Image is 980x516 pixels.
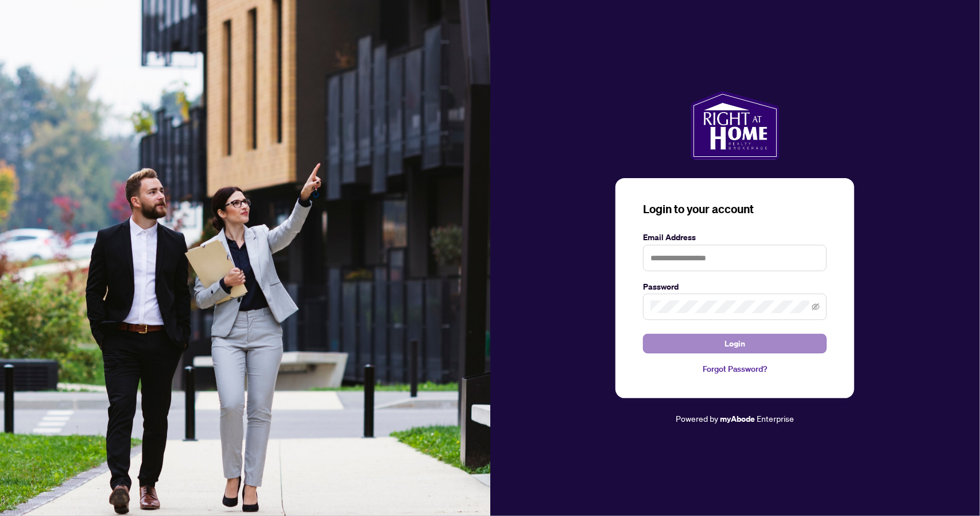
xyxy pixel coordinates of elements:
[691,91,780,160] img: ma-logo
[643,231,827,244] label: Email Address
[643,334,827,353] button: Login
[725,334,745,353] span: Login
[643,280,827,293] label: Password
[676,413,718,423] span: Powered by
[812,303,820,311] span: eye-invisible
[720,413,755,425] a: myAbode
[643,201,827,217] h3: Login to your account
[643,363,827,375] a: Forgot Password?
[757,413,794,423] span: Enterprise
